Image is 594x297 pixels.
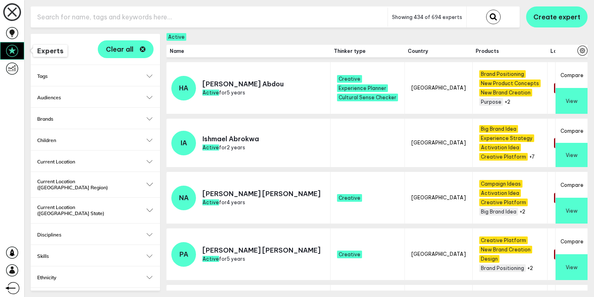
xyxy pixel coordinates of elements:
[479,236,528,244] span: Creative Platform
[479,89,532,96] span: New Brand Creation
[334,48,401,54] span: Thinker type
[202,144,219,151] span: Active
[337,75,362,83] span: Creative
[202,80,284,88] p: [PERSON_NAME] Abdou
[179,194,189,202] span: NA
[479,70,526,78] span: Brand Positioning
[411,251,466,257] span: [GEOGRAPHIC_DATA]
[556,143,588,167] button: View
[479,79,541,87] span: New Product Concepts
[202,256,219,262] span: Active
[411,85,466,91] span: [GEOGRAPHIC_DATA]
[31,7,388,27] input: Search for name, tags and keywords here...
[202,199,245,205] span: for 4 years
[337,194,362,202] span: Creative
[37,232,154,238] button: Disciplines
[479,255,499,263] span: Design
[479,180,522,188] span: Campaign Ideas
[479,246,532,253] span: New Brand Creation
[37,137,154,143] button: Children
[202,256,245,262] span: for 5 years
[202,190,320,198] p: [PERSON_NAME] [PERSON_NAME]
[202,90,245,96] span: for 5 years
[337,84,388,92] span: Experience Planner
[411,195,466,201] span: [GEOGRAPHIC_DATA]
[411,140,466,146] span: [GEOGRAPHIC_DATA]
[527,265,533,271] button: +2
[556,62,588,88] button: Compare
[166,33,186,41] span: Active
[533,13,580,21] span: Create expert
[520,209,525,215] button: +2
[556,172,588,198] button: Compare
[202,144,245,151] span: for 2 years
[181,139,187,147] span: IA
[37,274,154,280] button: Ethnicity
[37,204,154,216] button: Current Location ([GEOGRAPHIC_DATA] State)
[202,90,219,96] span: Active
[37,73,154,79] button: Tags
[556,254,588,280] button: View
[479,208,518,215] span: Big Brand Idea
[479,144,521,151] span: Activation Idea
[337,251,362,258] span: Creative
[479,98,503,106] span: Purpose
[529,154,535,160] button: +7
[37,47,63,55] span: Experts
[202,246,320,254] p: [PERSON_NAME] [PERSON_NAME]
[37,116,154,122] button: Brands
[479,264,526,272] span: Brand Positioning
[98,40,154,58] button: Clear all
[554,83,588,93] span: 24 months +
[179,84,188,92] span: HA
[202,199,219,205] span: Active
[556,88,588,114] button: View
[479,189,521,197] span: Activation Idea
[106,46,133,52] span: Clear all
[479,134,534,142] span: Experience Strategy
[556,228,588,254] button: Compare
[479,153,528,161] span: Creative Platform
[479,125,518,133] span: Big Brand Idea
[37,94,154,100] button: Audiences
[202,135,259,143] p: Ishmael Abrokwa
[554,138,571,148] span: None
[392,14,462,20] span: Showing 434 of 694 experts
[554,249,571,259] span: None
[526,6,588,27] button: Create expert
[479,199,528,206] span: Creative Platform
[554,193,588,203] span: 24 months +
[337,94,398,101] span: Cultural Sense Checker
[476,48,544,54] span: Products
[505,99,510,105] button: +2
[556,198,588,224] button: View
[179,250,188,258] span: PA
[37,253,154,259] button: Skills
[37,159,154,165] button: Current Location
[170,48,327,54] span: Name
[37,178,154,190] button: Current Location ([GEOGRAPHIC_DATA] Region)
[408,48,469,54] span: Country
[556,119,588,143] button: Compare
